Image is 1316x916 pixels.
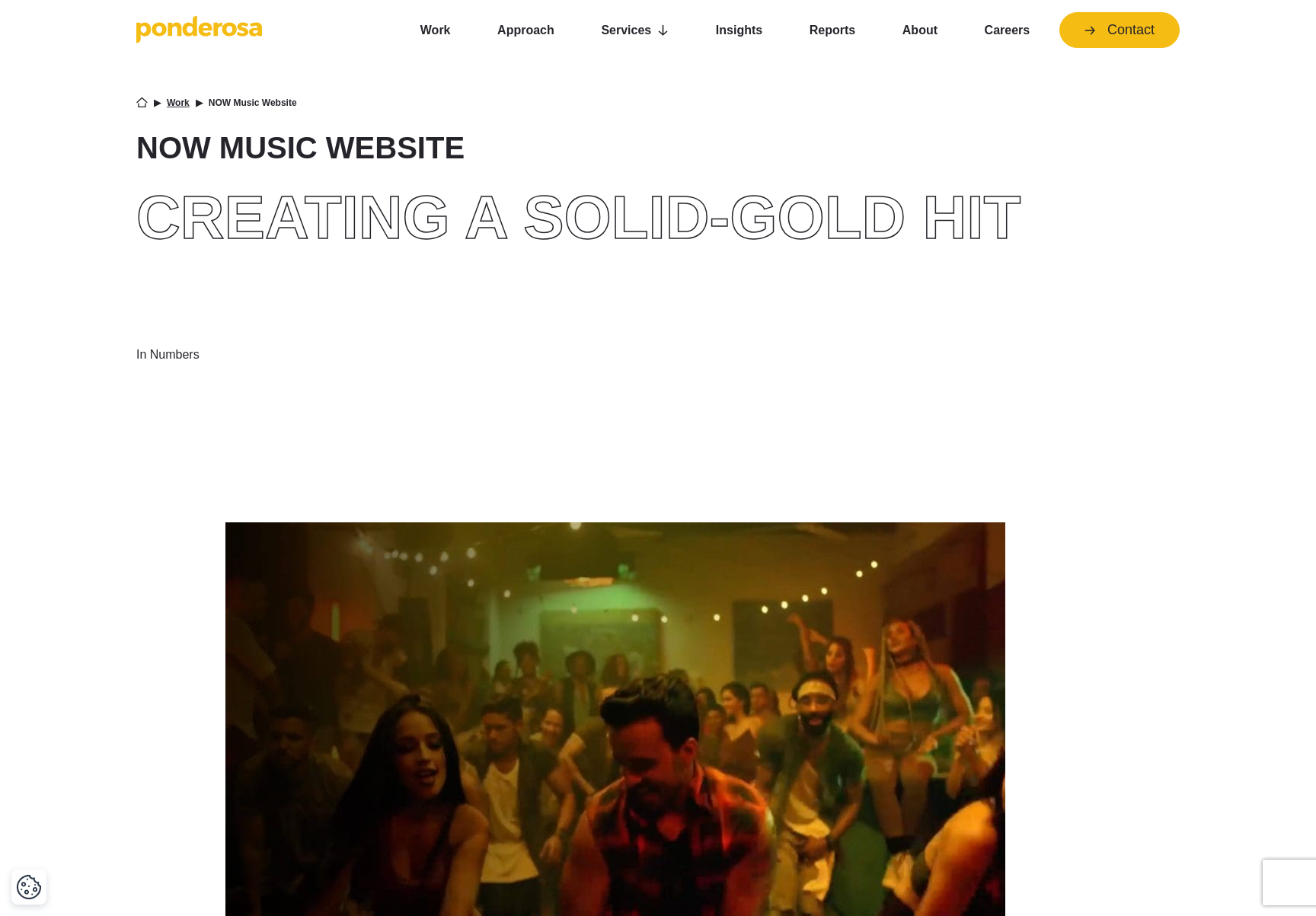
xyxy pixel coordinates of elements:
img: Revisit consent button [16,874,42,900]
a: Home [136,97,148,108]
div: In Numbers [136,346,1180,364]
div: Creating a solid-gold hit [136,187,1180,248]
a: Insights [698,14,780,46]
a: Work [167,98,190,107]
li: ▶︎ [154,98,161,107]
a: Services [584,14,686,46]
a: Reports [792,14,873,46]
h1: NOW Music Website [136,132,1180,163]
a: About [885,14,955,46]
a: Go to homepage [136,15,380,46]
a: Careers [967,14,1047,46]
a: Contact [1059,12,1180,48]
a: Work [403,14,468,46]
li: ▶︎ [196,98,203,107]
li: NOW Music Website [209,98,297,107]
a: Approach [480,14,571,46]
button: Cookie Settings [16,874,42,900]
